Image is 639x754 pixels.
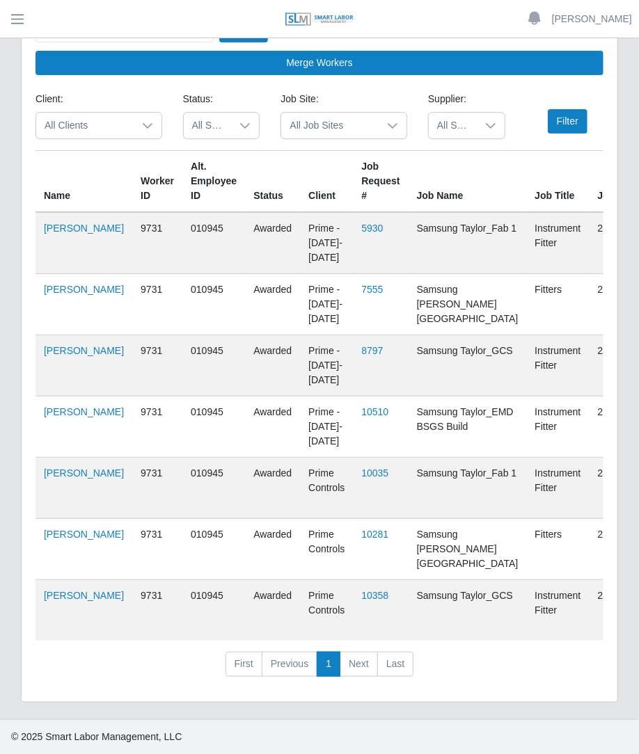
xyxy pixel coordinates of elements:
[552,12,632,26] a: [PERSON_NAME]
[361,467,388,479] a: 10035
[245,580,300,641] td: awarded
[300,580,353,641] td: Prime Controls
[183,92,214,106] label: Status:
[182,580,245,641] td: 010945
[44,223,124,234] a: [PERSON_NAME]
[132,396,182,458] td: 9731
[526,335,589,396] td: Instrument Fitter
[245,151,300,213] th: Status
[132,151,182,213] th: Worker ID
[184,113,232,138] span: All Statuses
[526,580,589,641] td: Instrument Fitter
[285,12,354,27] img: SLM Logo
[526,396,589,458] td: Instrument Fitter
[317,652,340,677] a: 1
[44,529,124,540] a: [PERSON_NAME]
[182,151,245,213] th: Alt. Employee ID
[361,284,383,295] a: 7555
[132,519,182,580] td: 9731
[44,590,124,601] a: [PERSON_NAME]
[300,458,353,519] td: Prime Controls
[182,212,245,274] td: 010945
[353,151,408,213] th: Job Request #
[132,274,182,335] td: 9731
[35,51,603,75] button: Merge Workers
[429,113,477,138] span: All Suppliers
[409,458,527,519] td: Samsung Taylor_Fab 1
[132,335,182,396] td: 9731
[526,212,589,274] td: Instrument Fitter
[300,274,353,335] td: Prime - [DATE]-[DATE]
[44,284,124,295] a: [PERSON_NAME]
[44,345,124,356] a: [PERSON_NAME]
[245,335,300,396] td: awarded
[300,151,353,213] th: Client
[428,92,466,106] label: Supplier:
[361,590,388,601] a: 10358
[182,274,245,335] td: 010945
[132,212,182,274] td: 9731
[245,519,300,580] td: awarded
[526,458,589,519] td: Instrument Fitter
[526,519,589,580] td: Fitters
[409,396,527,458] td: Samsung Taylor_EMD BSGS Build
[361,529,388,540] a: 10281
[182,458,245,519] td: 010945
[409,212,527,274] td: Samsung Taylor_Fab 1
[132,458,182,519] td: 9731
[35,652,603,688] nav: pagination
[361,345,383,356] a: 8797
[44,406,124,417] a: [PERSON_NAME]
[35,92,63,106] label: Client:
[182,335,245,396] td: 010945
[44,467,124,479] a: [PERSON_NAME]
[281,92,318,106] label: Job Site:
[409,580,527,641] td: Samsung Taylor_GCS
[300,396,353,458] td: Prime - [DATE]-[DATE]
[35,151,132,213] th: Name
[36,113,134,138] span: All Clients
[245,396,300,458] td: awarded
[361,406,388,417] a: 10510
[526,274,589,335] td: Fitters
[245,212,300,274] td: awarded
[132,580,182,641] td: 9731
[11,731,182,742] span: © 2025 Smart Labor Management, LLC
[409,335,527,396] td: Samsung Taylor_GCS
[361,223,383,234] a: 5930
[300,212,353,274] td: Prime - [DATE]-[DATE]
[300,519,353,580] td: Prime Controls
[182,519,245,580] td: 010945
[245,274,300,335] td: awarded
[409,519,527,580] td: Samsung [PERSON_NAME][GEOGRAPHIC_DATA]
[548,109,587,134] button: Filter
[281,113,379,138] span: All Job Sites
[182,396,245,458] td: 010945
[300,335,353,396] td: Prime - [DATE]-[DATE]
[409,151,527,213] th: Job Name
[409,274,527,335] td: Samsung [PERSON_NAME][GEOGRAPHIC_DATA]
[245,458,300,519] td: awarded
[526,151,589,213] th: Job Title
